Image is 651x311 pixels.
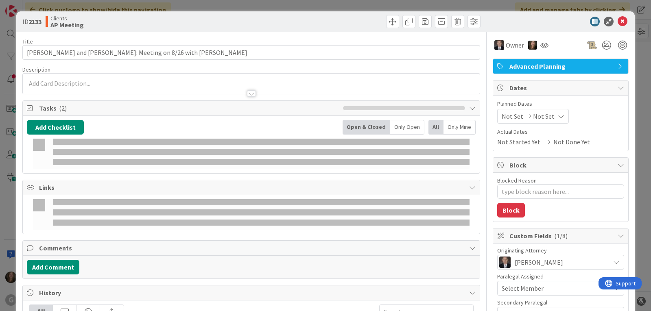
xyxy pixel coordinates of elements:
img: BG [499,257,511,268]
span: Advanced Planning [509,61,614,71]
span: Dates [509,83,614,93]
span: Tasks [39,103,339,113]
b: AP Meeting [50,22,84,28]
input: type card name here... [22,45,480,60]
span: Links [39,183,465,192]
div: Only Mine [443,120,476,135]
div: Only Open [390,120,424,135]
img: BG [494,40,504,50]
span: Owner [506,40,524,50]
span: [PERSON_NAME] [515,257,563,267]
span: Not Started Yet [497,137,540,147]
span: Comments [39,243,465,253]
span: Select Member [502,283,544,293]
span: ( 1/8 ) [554,232,568,240]
label: Blocked Reason [497,177,537,184]
button: Add Checklist [27,120,84,135]
span: Description [22,66,50,73]
span: Support [17,1,37,11]
b: 2133 [28,17,42,26]
span: Not Set [502,111,523,121]
span: Planned Dates [497,100,624,108]
span: Custom Fields [509,231,614,241]
button: Block [497,203,525,217]
div: Paralegal Assigned [497,274,624,279]
div: Open & Closed [343,120,390,135]
label: Title [22,38,33,45]
button: Add Comment [27,260,79,274]
span: History [39,288,465,298]
span: Actual Dates [497,128,624,136]
div: Secondary Paralegal [497,300,624,305]
span: Clients [50,15,84,22]
span: ( 2 ) [59,104,67,112]
div: Originating Attorney [497,248,624,253]
span: Not Set [533,111,555,121]
span: Block [509,160,614,170]
img: SB [528,41,537,50]
div: All [428,120,443,135]
span: Not Done Yet [553,137,590,147]
span: ID [22,17,42,26]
